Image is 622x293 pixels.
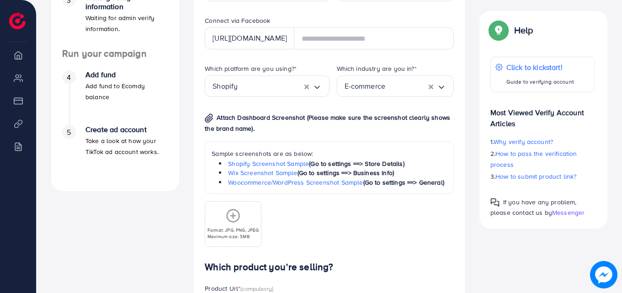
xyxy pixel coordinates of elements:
[506,62,574,73] p: Click to kickstart!
[205,261,454,273] h4: Which product you’re selling?
[213,79,238,93] span: Shopify
[429,81,433,91] button: Clear Selected
[304,81,309,91] button: Clear Selected
[212,148,447,159] p: Sample screenshots are as below:
[494,137,553,146] span: Why verify account?
[207,227,259,233] p: Format: JPG, PNG, JPEG
[490,22,507,38] img: Popup guide
[490,148,595,170] p: 2.
[67,127,71,138] span: 5
[205,16,270,25] label: Connect via Facebook
[85,12,168,34] p: Waiting for admin verify information.
[490,197,577,217] span: If you have any problem, please contact us by
[590,261,617,288] img: image
[506,76,574,87] p: Guide to verifying account
[205,113,213,123] img: img
[337,64,417,73] label: Which industry are you in?
[85,80,168,102] p: Add fund to Ecomdy balance
[205,75,329,97] div: Search for option
[51,125,179,180] li: Create ad account
[51,70,179,125] li: Add fund
[228,159,309,168] a: Shopify Screenshot Sample
[490,136,595,147] p: 1.
[363,178,444,187] span: (Go to settings ==> General)
[205,27,294,49] div: [URL][DOMAIN_NAME]
[309,159,404,168] span: (Go to settings ==> Store Details)
[205,64,297,73] label: Which platform are you using?
[85,135,168,157] p: Take a look at how your TikTok ad account works.
[205,113,450,133] span: Attach Dashboard Screenshot (Please make sure the screenshot clearly shows the brand name).
[337,75,454,97] div: Search for option
[490,198,500,207] img: Popup guide
[9,13,26,29] img: logo
[228,168,297,177] a: Wix Screenshot Sample
[490,149,577,169] span: How to pass the verification process
[495,172,576,181] span: How to submit product link?
[228,178,363,187] a: Woocommerce/WordPress Screenshot Sample
[345,79,386,93] span: E-commerce
[67,72,71,83] span: 4
[85,125,168,134] h4: Create ad account
[385,79,429,93] input: Search for option
[51,48,179,59] h4: Run your campaign
[490,100,595,129] p: Most Viewed Verify Account Articles
[552,208,585,217] span: Messenger
[514,25,533,36] p: Help
[85,70,168,79] h4: Add fund
[298,168,394,177] span: (Go to settings ==> Business Info)
[207,233,259,240] p: Maximum size: 5MB
[240,284,273,293] span: (compulsory)
[490,171,595,182] p: 3.
[205,284,273,293] label: Product Url
[238,79,304,93] input: Search for option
